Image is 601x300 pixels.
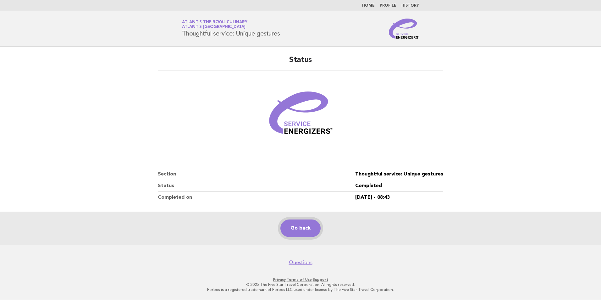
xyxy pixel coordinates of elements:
dt: Status [158,180,355,192]
a: Support [313,277,328,282]
dt: Section [158,169,355,180]
a: Atlantis the Royal CulinaryAtlantis [GEOGRAPHIC_DATA] [182,20,247,29]
dd: [DATE] - 08:43 [355,192,443,203]
dt: Completed on [158,192,355,203]
a: Questions [289,259,312,266]
a: Privacy [273,277,286,282]
h2: Status [158,55,443,70]
h1: Thoughtful service: Unique gestures [182,20,280,37]
span: Atlantis [GEOGRAPHIC_DATA] [182,25,245,29]
img: Verified [263,78,338,153]
a: Profile [380,4,396,8]
p: Forbes is a registered trademark of Forbes LLC used under license by The Five Star Travel Corpora... [108,287,493,292]
dd: Thoughtful service: Unique gestures [355,169,443,180]
dd: Completed [355,180,443,192]
a: Terms of Use [287,277,312,282]
img: Service Energizers [389,19,419,39]
a: Home [362,4,375,8]
a: History [401,4,419,8]
a: Go back [280,219,321,237]
p: © 2025 The Five Star Travel Corporation. All rights reserved. [108,282,493,287]
p: · · [108,277,493,282]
